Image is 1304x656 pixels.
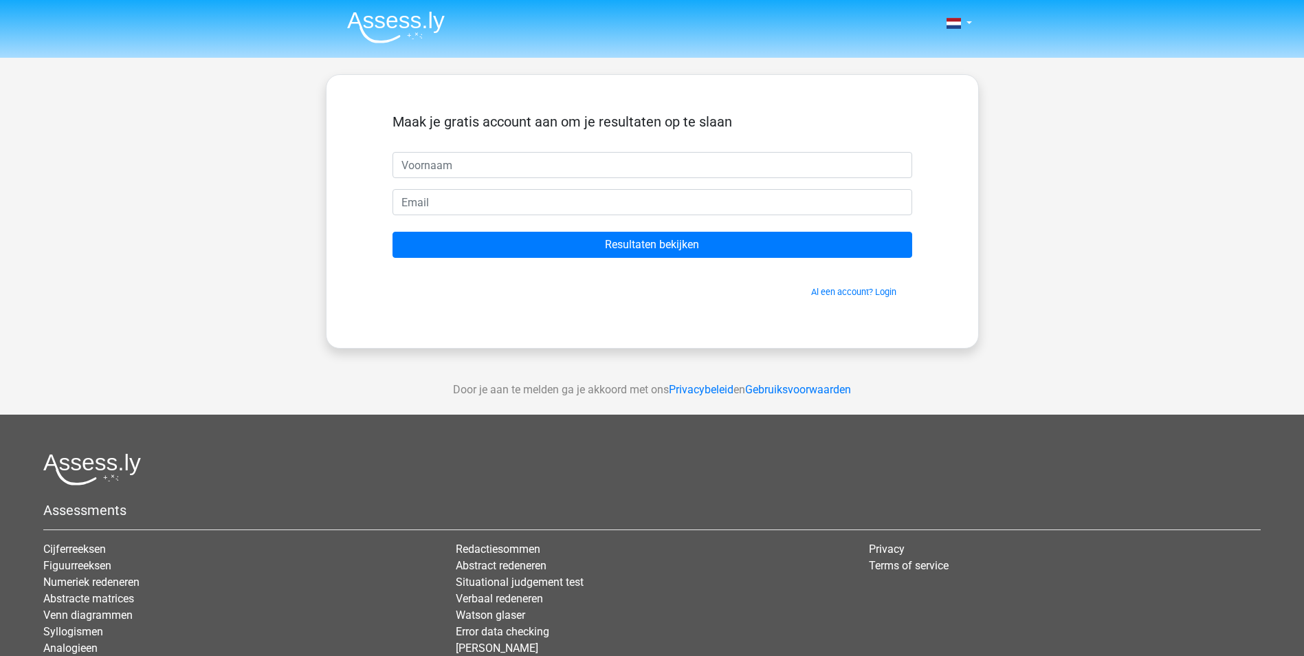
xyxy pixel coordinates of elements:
[456,625,549,638] a: Error data checking
[456,609,525,622] a: Watson glaser
[347,11,445,43] img: Assessly
[43,543,106,556] a: Cijferreeksen
[456,576,584,589] a: Situational judgement test
[869,559,949,572] a: Terms of service
[456,592,543,605] a: Verbaal redeneren
[393,113,912,130] h5: Maak je gratis account aan om je resultaten op te slaan
[43,642,98,655] a: Analogieen
[43,625,103,638] a: Syllogismen
[43,576,140,589] a: Numeriek redeneren
[43,609,133,622] a: Venn diagrammen
[43,592,134,605] a: Abstracte matrices
[43,559,111,572] a: Figuurreeksen
[456,559,546,572] a: Abstract redeneren
[456,642,538,655] a: [PERSON_NAME]
[669,383,733,396] a: Privacybeleid
[745,383,851,396] a: Gebruiksvoorwaarden
[43,453,141,485] img: Assessly logo
[811,287,896,297] a: Al een account? Login
[393,189,912,215] input: Email
[393,152,912,178] input: Voornaam
[393,232,912,258] input: Resultaten bekijken
[869,543,905,556] a: Privacy
[43,502,1261,518] h5: Assessments
[456,543,540,556] a: Redactiesommen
